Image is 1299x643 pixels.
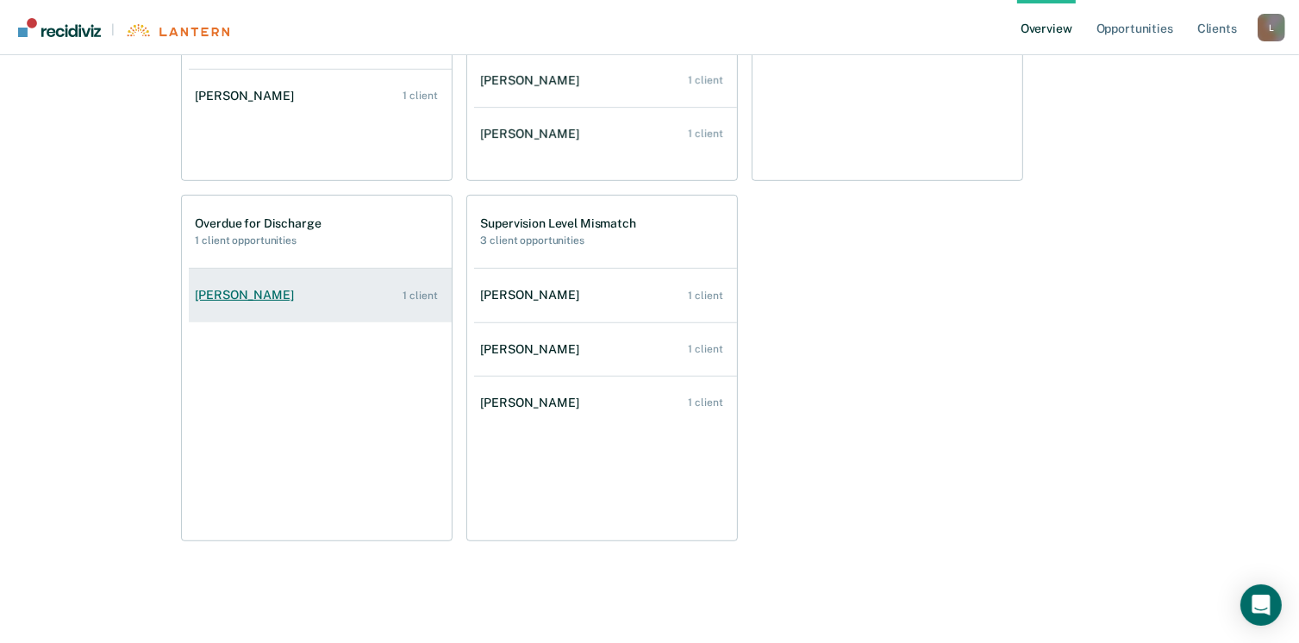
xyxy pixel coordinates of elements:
[474,109,737,159] a: [PERSON_NAME] 1 client
[481,216,636,231] h1: Supervision Level Mismatch
[196,216,322,231] h1: Overdue for Discharge
[474,56,737,105] a: [PERSON_NAME] 1 client
[688,128,722,140] div: 1 client
[474,325,737,374] a: [PERSON_NAME] 1 client
[196,234,322,247] h2: 1 client opportunities
[481,127,586,141] div: [PERSON_NAME]
[403,90,437,102] div: 1 client
[196,89,301,103] div: [PERSON_NAME]
[688,74,722,86] div: 1 client
[688,290,722,302] div: 1 client
[688,343,722,355] div: 1 client
[474,271,737,320] a: [PERSON_NAME] 1 client
[125,24,229,37] img: Lantern
[481,288,586,303] div: [PERSON_NAME]
[481,396,586,410] div: [PERSON_NAME]
[1240,584,1282,626] div: Open Intercom Messenger
[196,288,301,303] div: [PERSON_NAME]
[189,271,452,320] a: [PERSON_NAME] 1 client
[481,342,586,357] div: [PERSON_NAME]
[18,18,101,37] img: Recidiviz
[474,378,737,428] a: [PERSON_NAME] 1 client
[481,73,586,88] div: [PERSON_NAME]
[403,290,437,302] div: 1 client
[189,72,452,121] a: [PERSON_NAME] 1 client
[688,396,722,409] div: 1 client
[481,234,636,247] h2: 3 client opportunities
[1258,14,1285,41] div: L
[101,22,125,37] span: |
[1258,14,1285,41] button: Profile dropdown button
